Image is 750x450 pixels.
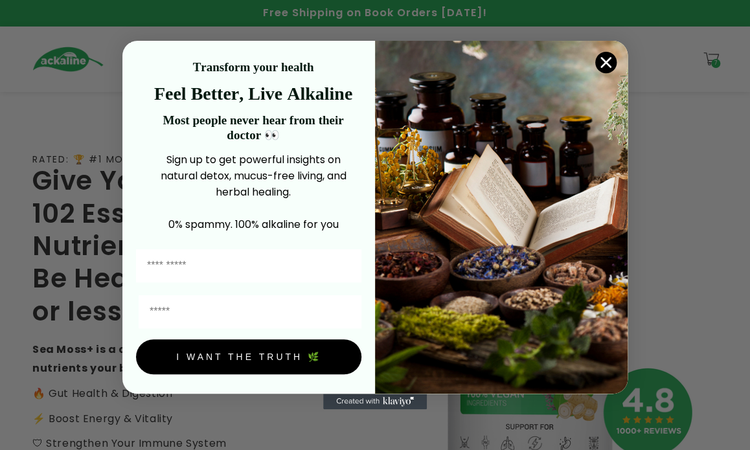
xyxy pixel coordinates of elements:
strong: Most people never hear from their doctor 👀 [163,113,343,142]
strong: Transform your health [193,60,314,74]
img: 4a4a186a-b914-4224-87c7-990d8ecc9bca.jpeg [375,41,628,394]
strong: Feel Better, Live Alkaline [154,84,352,104]
input: Email [139,295,361,328]
p: Sign up to get powerful insights on natural detox, mucus-free living, and herbal healing. [145,152,361,200]
button: I WANT THE TRUTH 🌿 [136,339,361,374]
a: Created with Klaviyo - opens in a new tab [323,394,427,409]
button: Close dialog [595,51,617,74]
p: 0% spammy. 100% alkaline for you [145,216,361,232]
input: First Name [136,249,361,282]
